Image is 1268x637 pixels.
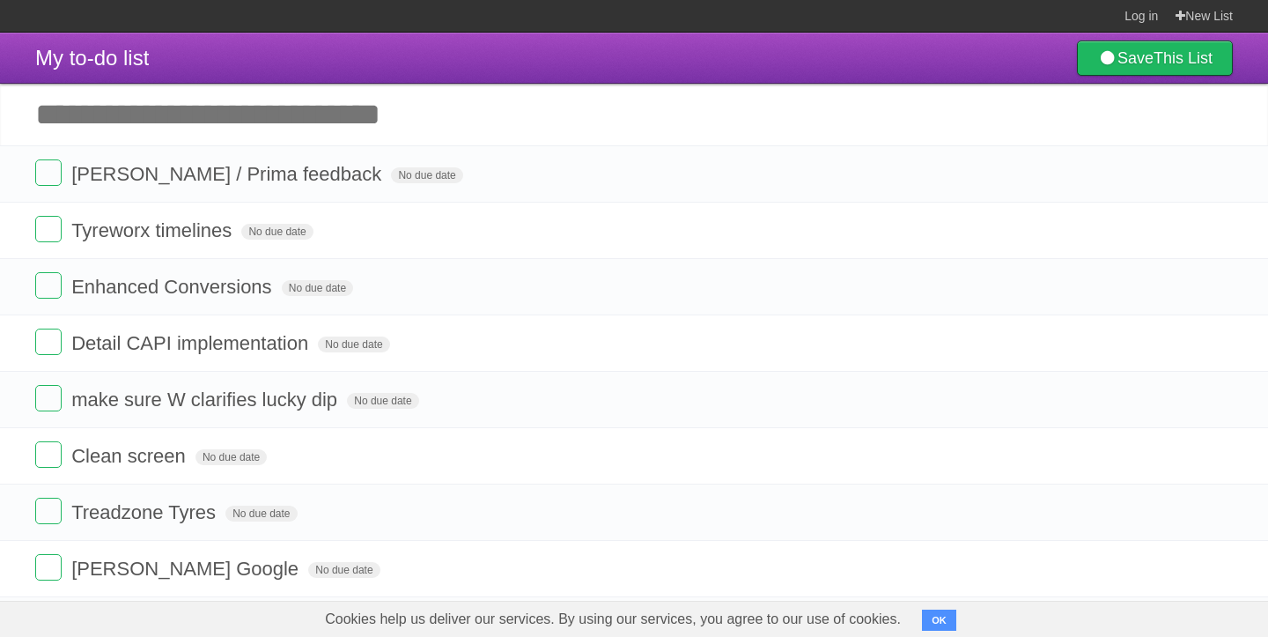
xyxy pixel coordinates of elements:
span: Tyreworx timelines [71,219,236,241]
label: Done [35,159,62,186]
span: No due date [195,449,267,465]
span: Detail CAPI implementation [71,332,313,354]
b: This List [1154,49,1213,67]
span: No due date [347,393,418,409]
span: No due date [241,224,313,240]
span: No due date [225,506,297,522]
span: Cookies help us deliver our services. By using our services, you agree to our use of cookies. [307,602,918,637]
span: [PERSON_NAME] / Prima feedback [71,163,386,185]
button: OK [922,610,956,631]
label: Done [35,329,62,355]
span: Treadzone Tyres [71,501,220,523]
span: make sure W clarifies lucky dip [71,389,342,411]
span: My to-do list [35,46,149,70]
label: Done [35,216,62,242]
label: Done [35,498,62,524]
span: Enhanced Conversions [71,276,276,298]
label: Done [35,554,62,581]
span: No due date [308,562,380,578]
a: SaveThis List [1077,41,1233,76]
span: [PERSON_NAME] Google [71,558,303,580]
label: Done [35,441,62,468]
span: No due date [391,167,462,183]
label: Done [35,272,62,299]
span: No due date [282,280,353,296]
span: Clean screen [71,445,190,467]
label: Done [35,385,62,411]
span: No due date [318,337,389,352]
